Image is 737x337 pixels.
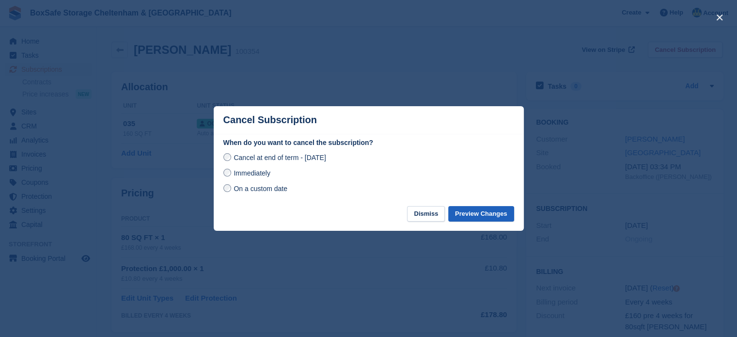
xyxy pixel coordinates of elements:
[407,206,445,222] button: Dismiss
[223,138,514,148] label: When do you want to cancel the subscription?
[223,169,231,177] input: Immediately
[223,184,231,192] input: On a custom date
[712,10,727,25] button: close
[448,206,514,222] button: Preview Changes
[234,185,287,193] span: On a custom date
[234,154,326,161] span: Cancel at end of term - [DATE]
[223,153,231,161] input: Cancel at end of term - [DATE]
[234,169,270,177] span: Immediately
[223,114,317,126] p: Cancel Subscription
